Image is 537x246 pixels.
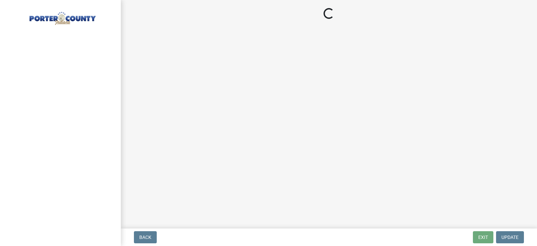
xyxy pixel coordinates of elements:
button: Update [496,231,524,243]
span: Update [501,235,519,240]
span: Back [139,235,151,240]
img: Porter County, Indiana [13,7,110,26]
button: Exit [473,231,493,243]
button: Back [134,231,157,243]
